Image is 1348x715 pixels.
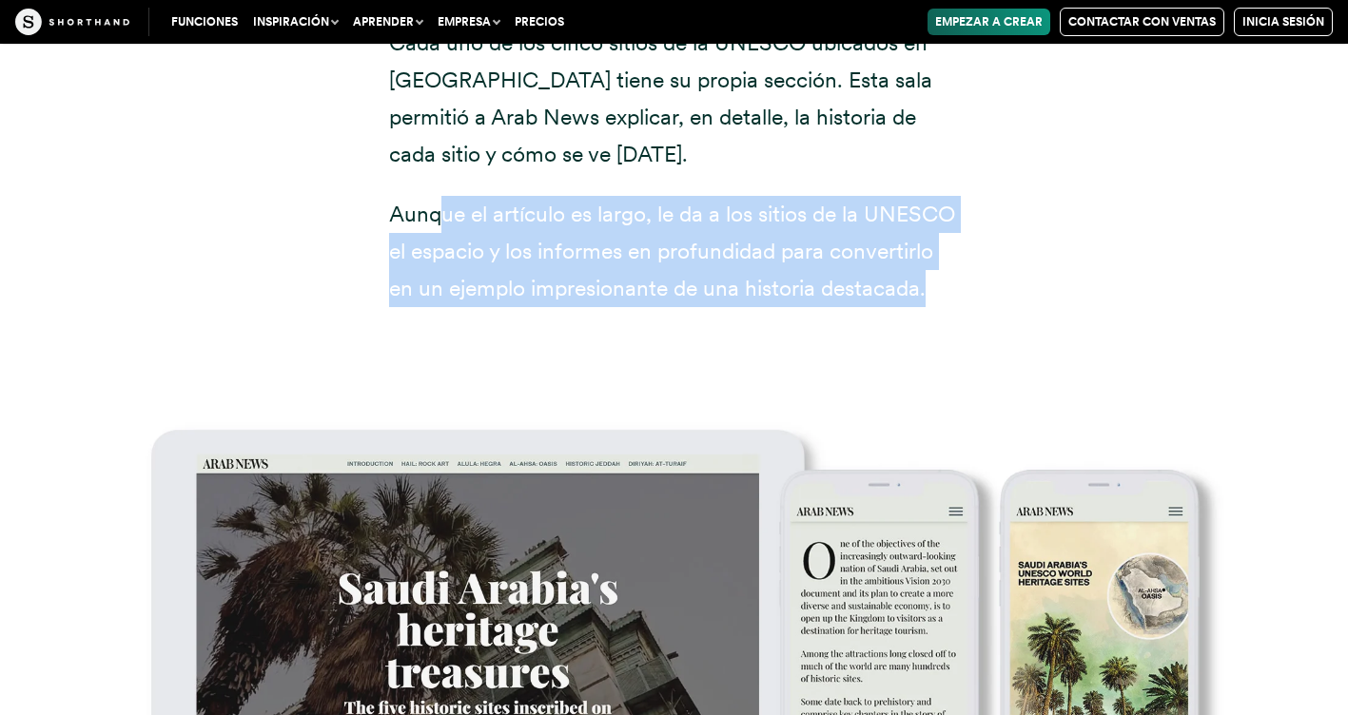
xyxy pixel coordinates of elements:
[245,9,345,35] button: Inspiración
[164,9,245,35] a: Funciones
[507,9,572,35] a: Precios
[1234,8,1333,36] a: Inicia sesión
[928,9,1050,35] a: Empezar a crear
[15,9,129,35] img: El oficio
[389,25,960,173] p: Cada uno de los cinco sitios de la UNESCO ubicados en [GEOGRAPHIC_DATA] tiene su propia sección. ...
[345,9,430,35] button: Aprender
[389,196,960,307] p: Aunque el artículo es largo, le da a los sitios de la UNESCO el espacio y los informes en profund...
[1060,8,1224,36] a: Contactar con ventas
[430,9,507,35] button: Empresa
